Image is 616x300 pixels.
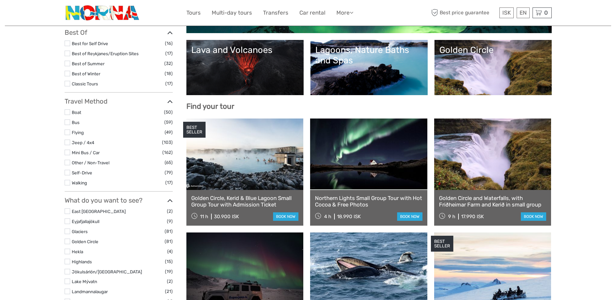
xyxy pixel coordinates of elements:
a: Best of Summer [72,61,105,66]
span: (9) [167,218,173,225]
a: Flying [72,130,84,135]
a: Jeep / 4x4 [72,140,94,145]
span: (65) [165,159,173,166]
a: book now [273,212,298,221]
a: Self-Drive [72,170,92,175]
span: (2) [167,207,173,215]
a: Lagoons, Nature Baths and Spas [315,45,423,90]
div: 18.990 ISK [337,214,361,219]
h3: Travel Method [65,97,173,105]
span: (16) [165,40,173,47]
a: Lake Mývatn [72,279,97,284]
h3: Best Of [65,29,173,36]
a: More [336,8,353,18]
a: Hekla [72,249,83,254]
span: 4 h [324,214,331,219]
a: Other / Non-Travel [72,160,109,165]
span: (17) [165,179,173,186]
a: Best of Reykjanes/Eruption Sites [72,51,139,56]
span: (4) [167,248,173,255]
div: EN [517,7,530,18]
a: Walking [72,180,87,185]
a: Golden Circle [72,239,98,244]
span: 0 [543,9,549,16]
a: Bus [72,120,80,125]
span: Best price guarantee [430,7,498,18]
a: Glaciers [72,229,88,234]
a: book now [521,212,546,221]
a: Eyjafjallajökull [72,219,99,224]
div: 30.900 ISK [214,214,239,219]
a: Car rental [299,8,325,18]
span: (2) [167,278,173,285]
a: Golden Circle and Waterfalls, with Friðheimar Farm and Kerið in small group [439,195,547,208]
span: (21) [165,288,173,295]
a: Classic Tours [72,81,98,86]
a: Lava and Volcanoes [191,45,299,90]
a: Best of Winter [72,71,100,76]
a: Transfers [263,8,288,18]
button: Open LiveChat chat widget [75,10,82,18]
a: Jökulsárlón/[GEOGRAPHIC_DATA] [72,269,142,274]
a: Best for Self Drive [72,41,108,46]
span: (19) [165,268,173,275]
a: Landmannalaugar [72,289,108,294]
a: Golden Circle, Kerid & Blue Lagoon Small Group Tour with Admission Ticket [191,195,299,208]
div: BEST SELLER [183,122,206,138]
span: (81) [165,228,173,235]
span: (50) [164,108,173,116]
b: Find your tour [186,102,234,111]
div: Lagoons, Nature Baths and Spas [315,45,423,66]
span: (17) [165,80,173,87]
a: Golden Circle [439,45,547,90]
a: East [GEOGRAPHIC_DATA] [72,209,126,214]
p: We're away right now. Please check back later! [9,11,73,17]
span: 11 h [200,214,208,219]
span: (32) [164,60,173,67]
div: BEST SELLER [431,236,453,252]
a: Tours [186,8,201,18]
img: 3202-b9b3bc54-fa5a-4c2d-a914-9444aec66679_logo_small.png [65,5,141,21]
span: (59) [164,119,173,126]
div: Golden Circle [439,45,547,55]
div: 17.990 ISK [461,214,484,219]
span: (162) [162,149,173,156]
span: (15) [165,258,173,265]
span: (49) [165,129,173,136]
a: Highlands [72,259,92,264]
a: Northern Lights Small Group Tour with Hot Cocoa & Free Photos [315,195,422,208]
div: Lava and Volcanoes [191,45,299,55]
span: (17) [165,50,173,57]
span: (18) [165,70,173,77]
a: Multi-day tours [212,8,252,18]
span: 9 h [448,214,455,219]
a: Mini Bus / Car [72,150,100,155]
span: (79) [165,169,173,176]
span: (103) [162,139,173,146]
span: (81) [165,238,173,245]
span: ISK [502,9,511,16]
a: Boat [72,110,81,115]
a: book now [397,212,422,221]
h3: What do you want to see? [65,196,173,204]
